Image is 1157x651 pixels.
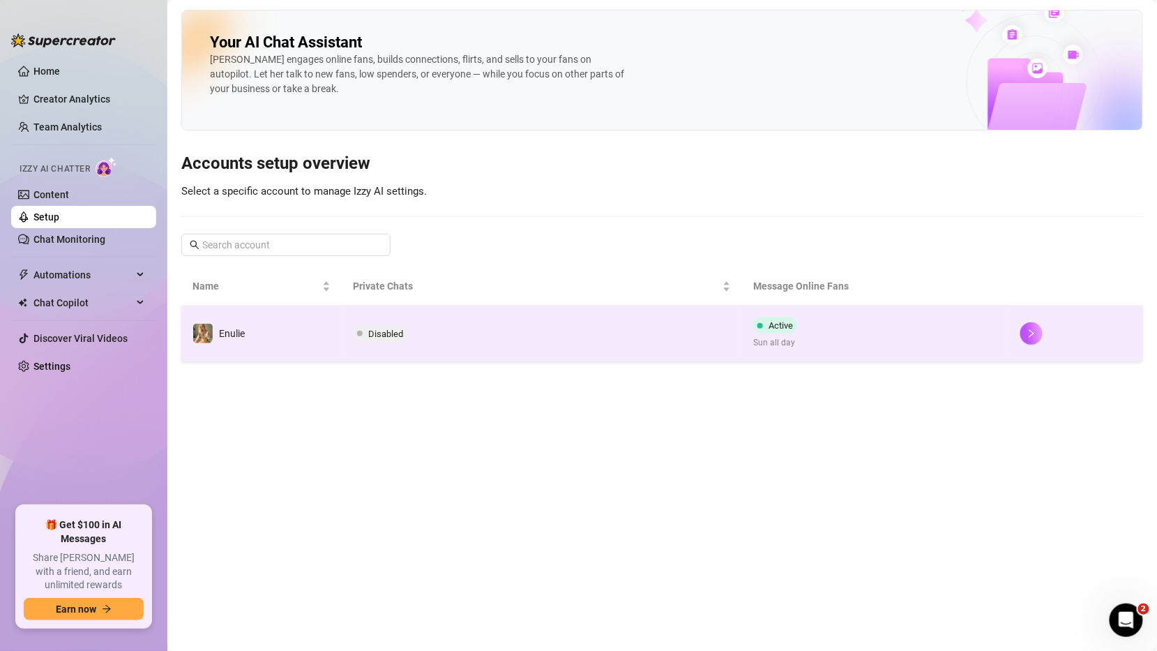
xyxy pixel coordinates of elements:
[181,185,427,197] span: Select a specific account to manage Izzy AI settings.
[102,604,112,614] span: arrow-right
[181,153,1143,175] h3: Accounts setup overview
[33,292,133,314] span: Chat Copilot
[192,278,319,294] span: Name
[18,298,27,308] img: Chat Copilot
[33,211,59,223] a: Setup
[33,264,133,286] span: Automations
[20,163,90,176] span: Izzy AI Chatter
[24,551,144,592] span: Share [PERSON_NAME] with a friend, and earn unlimited rewards
[96,157,117,177] img: AI Chatter
[1020,322,1043,345] button: right
[181,267,342,306] th: Name
[33,66,60,77] a: Home
[33,121,102,133] a: Team Analytics
[210,33,362,52] h2: Your AI Chat Assistant
[219,328,245,339] span: Enulie
[33,234,105,245] a: Chat Monitoring
[24,598,144,620] button: Earn nowarrow-right
[210,52,628,96] div: [PERSON_NAME] engages online fans, builds connections, flirts, and sells to your fans on autopilo...
[342,267,743,306] th: Private Chats
[753,336,803,350] span: Sun all day
[33,88,145,110] a: Creator Analytics
[1027,329,1036,338] span: right
[1110,604,1143,637] iframe: Intercom live chat
[33,333,128,344] a: Discover Viral Videos
[742,267,1009,306] th: Message Online Fans
[56,604,96,615] span: Earn now
[353,278,720,294] span: Private Chats
[18,269,29,280] span: thunderbolt
[202,237,371,253] input: Search account
[24,518,144,546] span: 🎁 Get $100 in AI Messages
[11,33,116,47] img: logo-BBDzfeDw.svg
[33,189,69,200] a: Content
[769,320,793,331] span: Active
[193,324,213,343] img: Enulie
[33,361,70,372] a: Settings
[190,240,199,250] span: search
[368,329,403,339] span: Disabled
[1138,604,1149,615] span: 2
